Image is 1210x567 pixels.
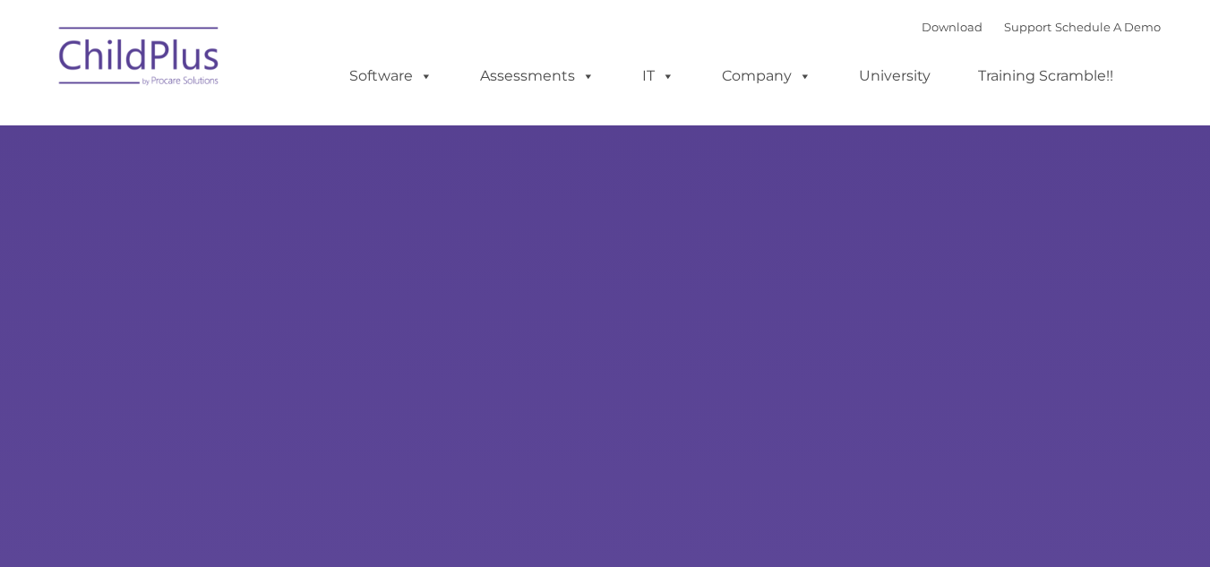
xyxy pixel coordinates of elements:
a: Support [1004,20,1051,34]
a: Schedule A Demo [1055,20,1161,34]
a: IT [624,58,692,94]
img: ChildPlus by Procare Solutions [50,14,229,104]
a: Training Scramble!! [960,58,1131,94]
font: | [922,20,1161,34]
a: University [841,58,948,94]
a: Company [704,58,829,94]
a: Assessments [462,58,613,94]
a: Software [331,58,451,94]
a: Download [922,20,983,34]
